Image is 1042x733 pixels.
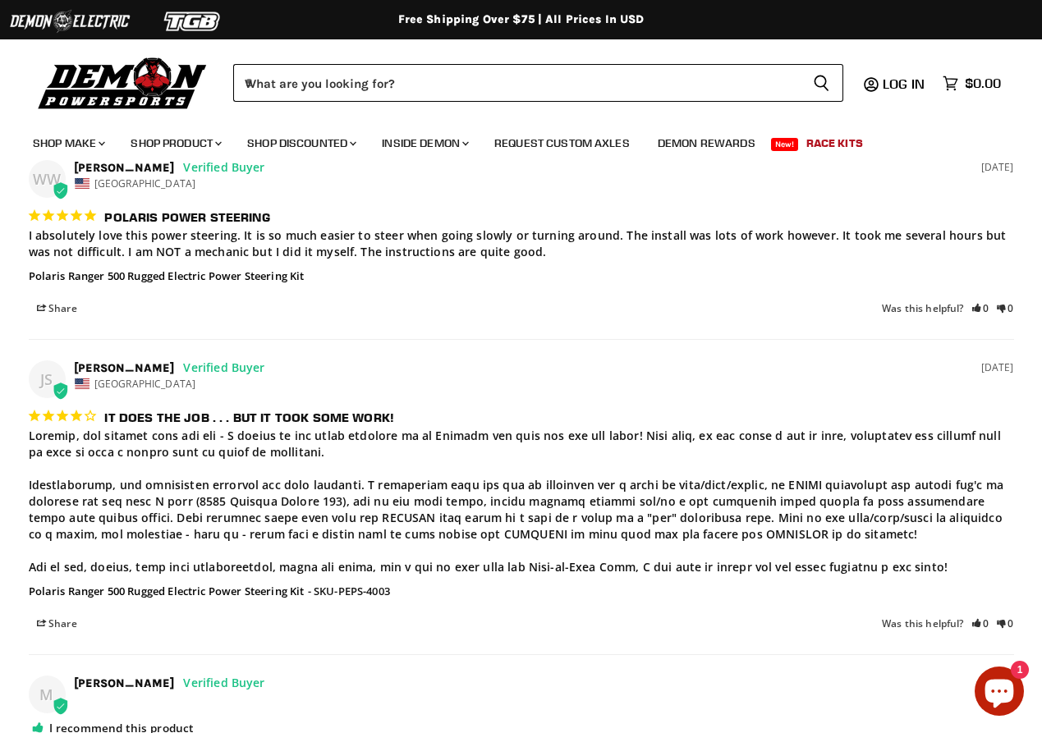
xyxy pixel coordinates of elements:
[882,303,1013,314] div: Was this helpful?
[981,160,1014,175] div: [DATE]
[104,408,394,428] h3: It does the job . . . but it took some work!
[21,120,997,160] ul: Main menu
[972,616,989,630] a: Rate review as helpful
[29,300,85,317] span: Share
[972,301,989,315] a: Rate review as helpful
[29,360,66,398] div: JS
[981,360,1014,375] div: [DATE]
[29,428,1014,575] p: Loremip, dol sitamet cons adi eli - S doeius te inc utlab etdolore ma al Enimadm ven quis nos exe...
[94,377,196,391] span: [GEOGRAPHIC_DATA]
[235,126,366,160] a: Shop Discounted
[233,64,800,102] input: When autocomplete results are available use up and down arrows to review and enter to select
[74,676,175,690] strong: [PERSON_NAME]
[997,616,1014,630] a: Rate review as not helpful
[29,615,85,632] span: Share
[29,584,305,598] a: Polaris Ranger 500 Rugged Electric Power Steering Kit
[800,64,843,102] button: Search
[75,178,90,189] img: United States
[233,64,843,102] form: Product
[972,303,989,314] i: 0
[882,618,1013,630] div: Was this helpful?
[482,126,642,160] a: Request Custom Axles
[970,667,1029,720] inbox-online-store-chat: Shopify online store chat
[8,6,131,37] img: Demon Electric Logo 2
[118,126,232,160] a: Shop Product
[308,585,390,598] div: SKU-PEPS-4003
[972,618,989,630] i: 0
[104,208,269,227] h3: Polaris Power Steering
[21,126,115,160] a: Shop Make
[645,126,768,160] a: Demon Rewards
[131,6,255,37] img: TGB Logo 2
[29,160,66,198] div: WW
[27,406,98,425] span: 4-Star Rating Review
[997,301,1014,315] a: Rate review as not helpful
[883,76,925,92] span: Log in
[74,361,175,375] strong: [PERSON_NAME]
[27,206,98,225] span: 5-Star Rating Review
[997,303,1014,314] i: 0
[794,126,875,160] a: Race Kits
[75,378,90,389] img: United States
[875,76,934,91] a: Log in
[29,227,1014,260] p: I absolutely love this power steering. It is so much easier to steer when going slowly or turning...
[771,138,799,151] span: New!
[74,161,175,175] strong: [PERSON_NAME]
[934,71,1009,95] a: $0.00
[965,76,1001,91] span: $0.00
[370,126,479,160] a: Inside Demon
[29,268,305,283] a: Polaris Ranger 500 Rugged Electric Power Steering Kit
[29,676,66,713] div: M
[33,53,213,112] img: Demon Powersports
[94,176,196,190] span: [GEOGRAPHIC_DATA]
[997,618,1014,630] i: 0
